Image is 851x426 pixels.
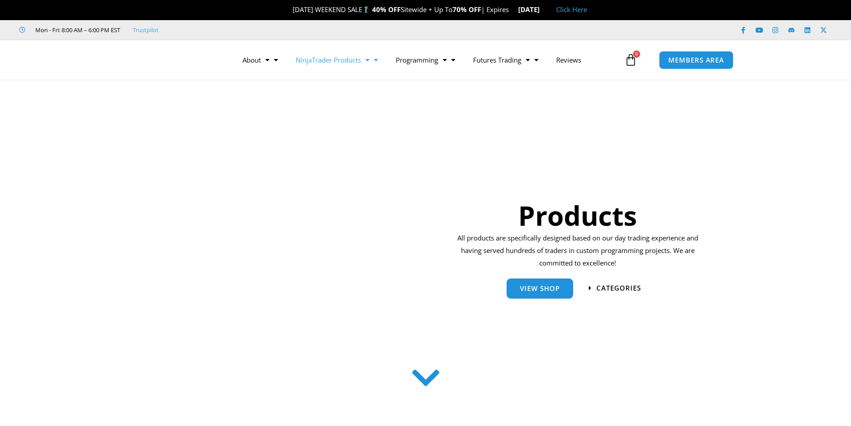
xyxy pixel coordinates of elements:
a: NinjaTrader Products [287,50,387,70]
h1: Products [454,197,701,234]
img: ⌛ [509,6,516,13]
span: [DATE] WEEKEND SALE Sitewide + Up To | Expires [283,5,518,14]
nav: Menu [234,50,622,70]
a: 0 [611,47,650,73]
span: View Shop [520,285,560,292]
a: Trustpilot [133,25,159,35]
span: Mon - Fri: 8:00 AM – 6:00 PM EST [33,25,120,35]
strong: 40% OFF [372,5,401,14]
a: Programming [387,50,464,70]
a: About [234,50,287,70]
strong: 70% OFF [453,5,481,14]
span: 0 [633,51,640,58]
strong: [DATE] [518,5,547,14]
a: Reviews [547,50,590,70]
span: MEMBERS AREA [668,57,724,63]
img: 🏭 [540,6,547,13]
a: MEMBERS AREA [659,51,734,69]
a: categories [589,285,641,291]
a: View Shop [507,278,573,299]
a: Futures Trading [464,50,547,70]
a: Click Here [556,5,587,14]
img: ProductsSection scaled | Affordable Indicators – NinjaTrader [169,124,406,351]
p: All products are specifically designed based on our day trading experience and having served hund... [454,232,701,270]
span: categories [596,285,641,291]
img: LogoAI | Affordable Indicators – NinjaTrader [105,44,201,76]
img: 🏌️‍♂️ [363,6,369,13]
img: 🎉 [285,6,292,13]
